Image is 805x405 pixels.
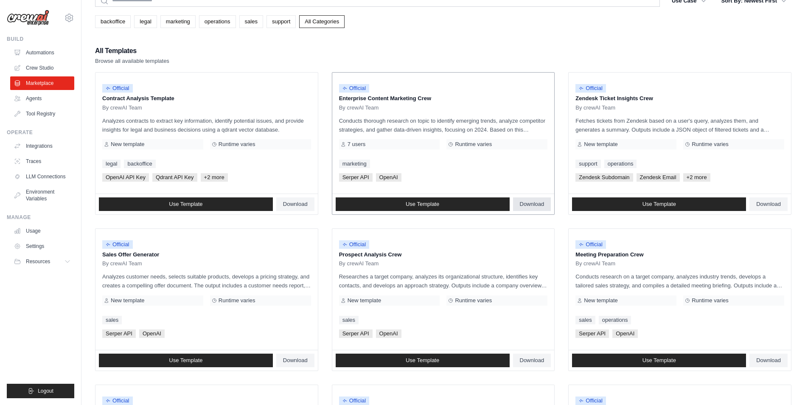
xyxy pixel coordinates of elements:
span: Runtime varies [455,141,492,148]
a: Automations [10,46,74,59]
span: New template [584,141,617,148]
a: LLM Connections [10,170,74,183]
a: sales [239,15,263,28]
span: New template [111,297,144,304]
p: Enterprise Content Marketing Crew [339,94,548,103]
span: +2 more [201,173,228,182]
a: support [575,160,600,168]
span: Download [756,357,781,364]
span: New template [348,297,381,304]
span: Zendesk Subdomain [575,173,633,182]
p: Analyzes contracts to extract key information, identify potential issues, and provide insights fo... [102,116,311,134]
span: OpenAI [612,329,638,338]
p: Analyzes customer needs, selects suitable products, develops a pricing strategy, and creates a co... [102,272,311,290]
span: Download [283,357,308,364]
a: Usage [10,224,74,238]
a: marketing [160,15,196,28]
span: By crewAI Team [575,104,615,111]
div: Build [7,36,74,42]
span: Resources [26,258,50,265]
a: Use Template [99,197,273,211]
span: Runtime varies [455,297,492,304]
span: Official [339,240,370,249]
p: Fetches tickets from Zendesk based on a user's query, analyzes them, and generates a summary. Out... [575,116,784,134]
a: Tool Registry [10,107,74,121]
a: legal [134,15,157,28]
span: OpenAI [139,329,165,338]
a: Environment Variables [10,185,74,205]
a: Marketplace [10,76,74,90]
a: Settings [10,239,74,253]
p: Researches a target company, analyzes its organizational structure, identifies key contacts, and ... [339,272,548,290]
a: Download [749,197,788,211]
div: Operate [7,129,74,136]
span: Use Template [642,357,676,364]
a: sales [339,316,359,324]
span: Official [339,397,370,405]
a: Crew Studio [10,61,74,75]
a: Download [513,197,551,211]
span: Runtime varies [219,297,255,304]
a: support [266,15,296,28]
h2: All Templates [95,45,169,57]
span: Use Template [169,201,202,208]
span: By crewAI Team [102,104,142,111]
div: Manage [7,214,74,221]
span: Download [283,201,308,208]
a: sales [575,316,595,324]
a: Use Template [336,354,510,367]
a: operations [604,160,637,168]
a: sales [102,316,122,324]
span: OpenAI [376,329,401,338]
span: Official [102,240,133,249]
a: Download [513,354,551,367]
span: Qdrant API Key [152,173,197,182]
a: legal [102,160,121,168]
span: By crewAI Team [102,260,142,267]
a: Download [749,354,788,367]
a: All Categories [299,15,345,28]
span: Serper API [339,329,373,338]
p: Browse all available templates [95,57,169,65]
span: New template [584,297,617,304]
span: Serper API [575,329,609,338]
span: Serper API [102,329,136,338]
a: Agents [10,92,74,105]
span: Runtime varies [692,297,729,304]
span: Official [575,397,606,405]
span: Use Template [642,201,676,208]
span: Use Template [406,357,439,364]
span: By crewAI Team [575,260,615,267]
span: OpenAI API Key [102,173,149,182]
span: Download [520,357,544,364]
span: Official [575,84,606,93]
a: Download [276,354,314,367]
iframe: Chat Widget [763,364,805,405]
a: backoffice [95,15,131,28]
span: Runtime varies [219,141,255,148]
p: Zendesk Ticket Insights Crew [575,94,784,103]
a: Download [276,197,314,211]
span: By crewAI Team [339,104,379,111]
img: Logo [7,10,49,26]
p: Sales Offer Generator [102,250,311,259]
p: Conducts research on a target company, analyzes industry trends, develops a tailored sales strate... [575,272,784,290]
span: Official [575,240,606,249]
a: Use Template [572,354,746,367]
a: Use Template [336,197,510,211]
p: Meeting Preparation Crew [575,250,784,259]
span: Logout [38,388,53,394]
p: Conducts thorough research on topic to identify emerging trends, analyze competitor strategies, a... [339,116,548,134]
a: Integrations [10,139,74,153]
a: Use Template [572,197,746,211]
a: Use Template [99,354,273,367]
a: Traces [10,155,74,168]
span: Runtime varies [692,141,729,148]
span: Download [520,201,544,208]
span: By crewAI Team [339,260,379,267]
a: backoffice [124,160,155,168]
button: Logout [7,384,74,398]
span: Official [339,84,370,93]
span: Official [102,397,133,405]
